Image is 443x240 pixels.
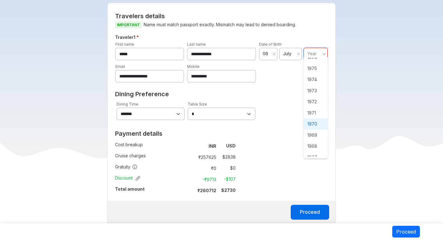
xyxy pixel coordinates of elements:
[304,107,328,118] span: 1971
[193,153,219,161] td: ₹ 257625
[259,42,281,47] label: Date of Birth
[114,34,329,41] h5: Traveler 1
[117,102,138,106] label: Dining Time
[187,64,200,69] label: Mobile
[193,175,219,184] td: -₹ 9713
[115,64,125,69] label: Email
[193,164,219,172] td: ₹ 0
[219,153,236,161] td: $ 2838
[272,51,276,57] button: Clear
[392,226,420,238] button: Proceed
[115,140,190,151] td: Cost breakup
[115,90,328,98] h2: Dining Preference
[115,12,328,20] h2: Travelers details
[304,118,328,130] span: 1970
[115,21,142,28] span: IMPORTANT
[115,130,236,137] h2: Payment details
[190,174,193,185] td: :
[304,85,328,96] span: 1973
[283,51,294,57] span: July
[304,141,328,152] span: 1968
[263,51,271,57] span: 06
[304,96,328,107] span: 1972
[219,164,236,172] td: $ 0
[190,151,193,163] td: :
[190,140,193,151] td: :
[115,151,190,163] td: Cruise charges
[190,163,193,174] td: :
[209,143,216,149] strong: INR
[304,63,328,74] span: 1975
[115,186,145,192] strong: Total amount
[304,130,328,141] span: 1969
[221,188,236,193] strong: $ 2730
[115,164,138,170] span: Gratuity
[190,185,193,196] td: :
[115,21,328,29] p: Name must match passport exactly. Mismatch may lead to denied boarding.
[187,42,206,47] label: Last name
[291,205,329,220] button: Proceed
[304,74,328,85] span: 1974
[297,51,300,57] button: Clear
[115,175,140,181] span: Discount
[226,143,236,148] strong: USD
[272,52,276,56] svg: close
[198,188,216,193] strong: ₹ 260712
[322,51,326,57] svg: angle down
[115,42,134,47] label: First name
[307,51,317,56] span: Year
[304,152,328,163] span: 1967
[188,102,207,106] label: Table Size
[297,52,300,56] svg: close
[219,175,236,184] td: -$ 107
